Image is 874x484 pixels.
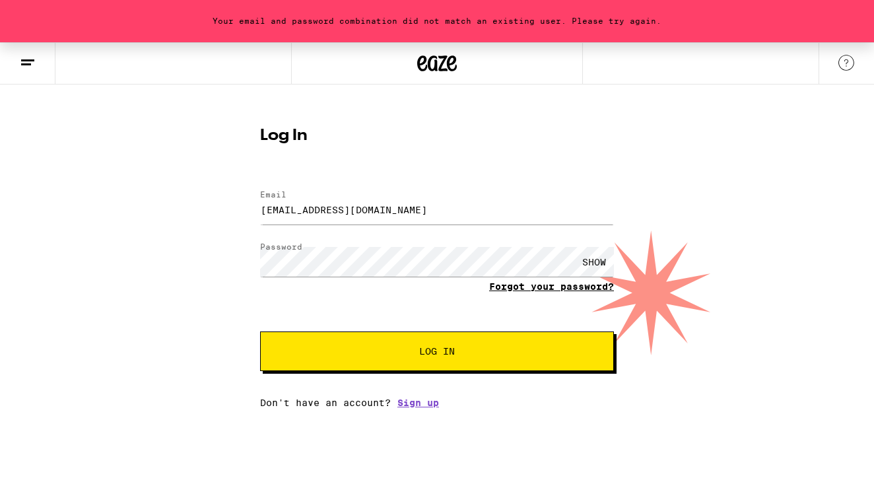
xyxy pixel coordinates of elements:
div: Don't have an account? [260,398,614,408]
a: Forgot your password? [489,281,614,292]
label: Password [260,242,302,251]
button: Log In [260,331,614,371]
div: SHOW [574,247,614,277]
span: Hi. Need any help? [8,9,95,20]
h1: Log In [260,128,614,144]
a: Sign up [397,398,439,408]
label: Email [260,190,286,199]
span: Log In [419,347,455,356]
input: Email [260,195,614,225]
